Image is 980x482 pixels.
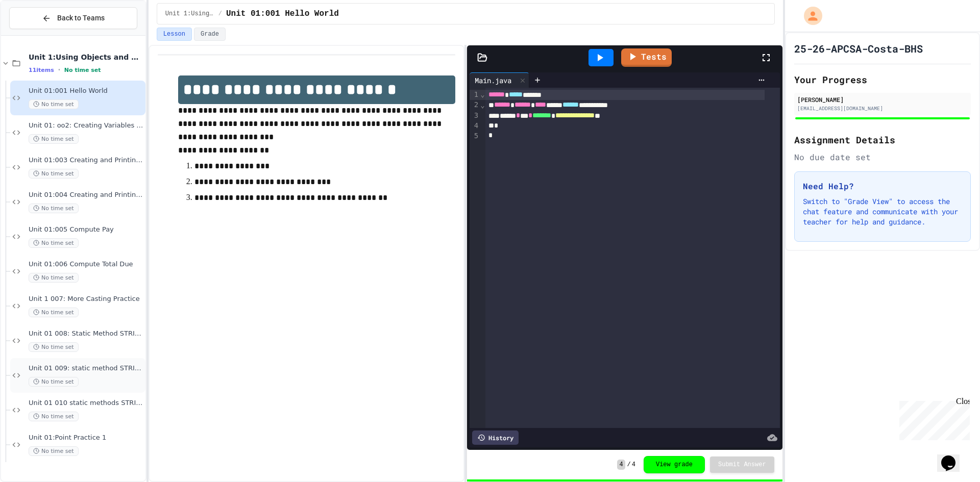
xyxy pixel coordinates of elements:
span: Unit 01:005 Compute Pay [29,225,143,234]
span: Unit 01:001 Hello World [29,87,143,95]
span: 4 [617,460,625,470]
h2: Assignment Details [794,133,971,147]
span: / [218,10,222,18]
a: Tests [621,48,672,67]
span: Unit 01 009: static method STRING Los hombres no lloran [29,364,143,373]
span: No time set [29,446,79,456]
div: Chat with us now!Close [4,4,70,65]
span: No time set [29,273,79,283]
div: 1 [470,90,480,100]
button: Submit Answer [710,456,774,473]
span: Unit 01: oo2: Creating Variables and Printing [29,121,143,130]
div: History [472,430,519,445]
span: Unit 1 007: More Casting Practice [29,295,143,303]
span: No time set [29,342,79,352]
span: No time set [29,134,79,144]
h1: 25-26-APCSA-Costa-BHS [794,41,923,56]
span: Unit 01 008: Static Method STRING Ex 1.12 Fight Song [29,329,143,338]
span: No time set [29,308,79,317]
span: / [627,461,631,469]
p: Switch to "Grade View" to access the chat feature and communicate with your teacher for help and ... [803,196,962,227]
span: Fold line [480,101,485,109]
span: No time set [29,412,79,421]
span: No time set [29,169,79,179]
div: My Account [793,4,825,28]
span: Back to Teams [57,13,105,23]
span: No time set [29,204,79,213]
span: 4 [632,461,635,469]
iframe: chat widget [937,441,970,472]
span: Fold line [480,90,485,98]
span: Unit 01:003 Creating and Printing Variables 3 [29,156,143,165]
span: No time set [29,238,79,248]
span: Submit Answer [718,461,766,469]
span: 11 items [29,67,54,73]
div: Main.java [470,72,529,88]
iframe: chat widget [895,397,970,440]
div: 4 [470,121,480,131]
div: 5 [470,131,480,141]
h3: Need Help? [803,180,962,192]
span: No time set [29,99,79,109]
h2: Your Progress [794,72,971,87]
div: Main.java [470,75,517,86]
span: Unit 01:006 Compute Total Due [29,260,143,269]
button: Lesson [157,28,192,41]
button: Grade [194,28,226,41]
div: [EMAIL_ADDRESS][DOMAIN_NAME] [797,105,968,112]
div: 3 [470,111,480,121]
div: [PERSON_NAME] [797,95,968,104]
span: Unit 01:001 Hello World [226,8,339,20]
span: Unit 1:Using Objects and Methods [29,53,143,62]
div: 2 [470,100,480,110]
span: Unit 1:Using Objects and Methods [165,10,214,18]
span: Unit 01:004 Creating and Printing Variables 5 [29,191,143,199]
span: • [58,66,60,74]
span: Unit 01:Point Practice 1 [29,434,143,442]
span: No time set [29,377,79,387]
span: No time set [64,67,101,73]
span: Unit 01 010 static methods STRING BANNERS [29,399,143,408]
button: Back to Teams [9,7,137,29]
button: View grade [644,456,705,473]
div: No due date set [794,151,971,163]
